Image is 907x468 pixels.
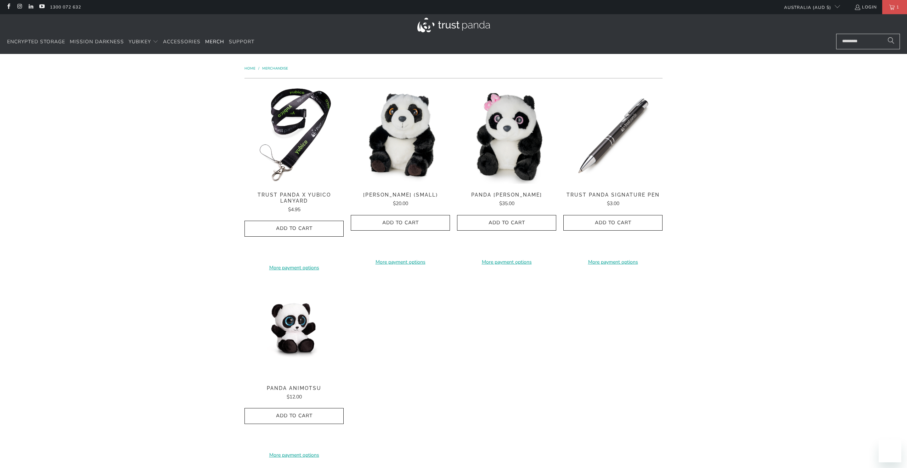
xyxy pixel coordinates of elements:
[16,4,22,10] a: Trust Panda Australia on Instagram
[244,192,344,214] a: Trust Panda x Yubico Lanyard $4.95
[28,4,34,10] a: Trust Panda Australia on LinkedIn
[499,200,514,207] span: $35.00
[129,38,151,45] span: YubiKey
[457,258,556,266] a: More payment options
[351,192,450,198] span: [PERSON_NAME] (Small)
[244,192,344,204] span: Trust Panda x Yubico Lanyard
[882,34,900,49] button: Search
[129,34,158,50] summary: YubiKey
[464,220,549,226] span: Add to Cart
[244,408,344,424] button: Add to Cart
[7,34,65,50] a: Encrypted Storage
[244,86,344,185] img: Trust Panda Yubico Lanyard - Trust Panda
[70,34,124,50] a: Mission Darkness
[163,34,201,50] a: Accessories
[288,206,300,213] span: $4.95
[229,38,254,45] span: Support
[571,220,655,226] span: Add to Cart
[163,38,201,45] span: Accessories
[457,86,556,185] img: Panda Lin Lin Sparkle - Trust Panda
[244,279,344,378] a: Panda Animotsu - Trust Panda Panda Animotsu - Trust Panda
[351,192,450,208] a: [PERSON_NAME] (Small) $20.00
[229,34,254,50] a: Support
[244,66,255,71] span: Home
[563,192,663,198] span: Trust Panda Signature Pen
[7,38,65,45] span: Encrypted Storage
[836,34,900,49] input: Search...
[244,385,344,401] a: Panda Animotsu $12.00
[563,215,663,231] button: Add to Cart
[457,215,556,231] button: Add to Cart
[607,200,619,207] span: $3.00
[351,86,450,185] img: Panda Lin Lin (Small) - Trust Panda
[244,66,257,71] a: Home
[457,192,556,208] a: Panda [PERSON_NAME] $35.00
[205,38,224,45] span: Merch
[287,393,302,400] span: $12.00
[262,66,288,71] a: Merchandise
[7,34,254,50] nav: Translation missing: en.navigation.header.main_nav
[252,226,336,232] span: Add to Cart
[351,215,450,231] button: Add to Cart
[205,34,224,50] a: Merch
[244,451,344,459] a: More payment options
[417,18,490,32] img: Trust Panda Australia
[563,192,663,208] a: Trust Panda Signature Pen $3.00
[351,258,450,266] a: More payment options
[244,279,344,378] img: Panda Animotsu - Trust Panda
[258,66,259,71] span: /
[563,258,663,266] a: More payment options
[5,4,11,10] a: Trust Panda Australia on Facebook
[244,264,344,272] a: More payment options
[457,192,556,198] span: Panda [PERSON_NAME]
[358,220,443,226] span: Add to Cart
[50,3,81,11] a: 1300 072 632
[393,200,408,207] span: $20.00
[244,221,344,237] button: Add to Cart
[854,3,877,11] a: Login
[563,86,663,185] img: Trust Panda Signature Pen - Trust Panda
[351,86,450,185] a: Panda Lin Lin (Small) - Trust Panda Panda Lin Lin (Small) - Trust Panda
[39,4,45,10] a: Trust Panda Australia on YouTube
[252,413,336,419] span: Add to Cart
[879,440,901,462] iframe: Button to launch messaging window
[70,38,124,45] span: Mission Darkness
[244,385,344,391] span: Panda Animotsu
